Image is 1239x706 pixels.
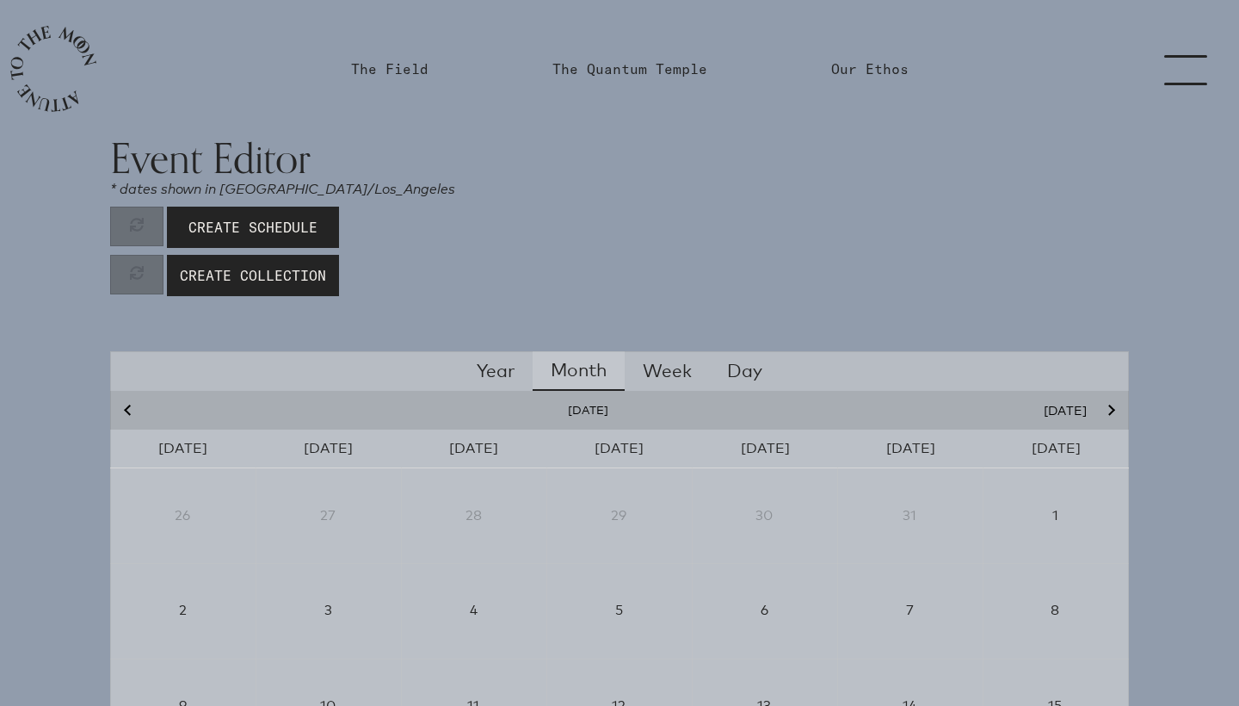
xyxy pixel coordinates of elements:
div: 6 [692,563,837,659]
button: Week view [625,351,710,391]
span: [DATE] [886,438,935,459]
div: 28 [401,468,546,563]
div: 2 [110,600,256,621]
button: Year view [459,351,533,391]
div: 1 [983,468,1128,563]
button: Create Schedule [167,207,339,248]
div: 26 [110,468,256,563]
div: 2 [110,563,256,659]
div: 4 [401,600,546,621]
button: Today [1033,399,1097,421]
div: 3 [256,563,401,659]
a: The Quantum Temple [552,59,707,79]
button: Next month [1097,402,1122,418]
div: 7 [837,563,983,659]
span: Create Schedule [188,217,317,238]
p: * dates shown in [GEOGRAPHIC_DATA]/Los_Angeles [110,179,1129,200]
div: 27 [256,505,401,526]
div: 28 [401,505,546,526]
div: 27 [256,468,401,563]
div: 4 [401,563,546,659]
div: 26 [110,505,256,526]
div: 29 [546,505,692,526]
div: 6 [692,600,837,621]
div: 30 [692,505,837,526]
span: [DATE] [1032,438,1081,459]
button: Month view [533,351,625,391]
button: Previous month [117,402,142,418]
span: [DATE] [1039,400,1092,420]
div: 5 [546,563,692,659]
span: [DATE] [741,438,790,459]
div: 8 [983,600,1128,621]
div: 3 [256,600,401,621]
div: 1 [983,505,1128,526]
div: 30 [692,468,837,563]
button: Create Collection [167,255,339,296]
span: Event Editor [110,133,311,183]
a: The Field [351,59,428,79]
div: 5 [546,600,692,621]
div: 8 [983,563,1128,659]
button: Day view [710,351,781,391]
span: [DATE] [304,438,353,459]
div: 7 [837,600,983,621]
div: 31 [837,505,983,526]
div: 31 [837,468,983,563]
span: [DATE] [158,438,207,459]
span: [DATE] [595,438,644,459]
div: 29 [546,468,692,563]
div: Calendar views navigation [110,351,1129,391]
a: Our Ethos [831,59,909,79]
span: [DATE] [449,438,498,459]
span: Create Collection [180,265,326,286]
